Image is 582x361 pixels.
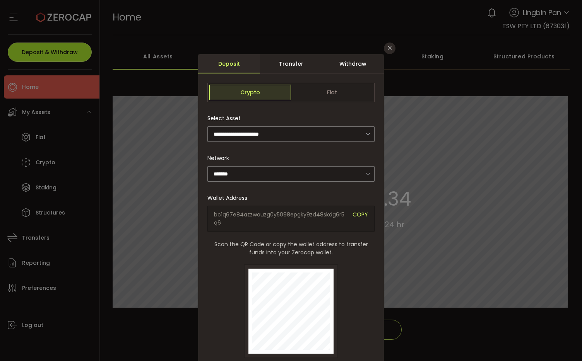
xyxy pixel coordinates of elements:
[353,211,368,227] span: COPY
[490,278,582,361] iframe: Chat Widget
[209,85,291,100] span: Crypto
[322,54,384,73] div: Withdraw
[198,54,260,73] div: Deposit
[214,211,347,227] span: bc1q67e84azzwauzg0y5098epgky9zd48skdg6r5q6
[291,85,373,100] span: Fiat
[207,114,245,122] label: Select Asset
[260,54,322,73] div: Transfer
[207,240,375,257] span: Scan the QR Code or copy the wallet address to transfer funds into your Zerocap wallet.
[207,194,252,202] label: Wallet Address
[207,154,234,162] label: Network
[384,43,395,54] button: Close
